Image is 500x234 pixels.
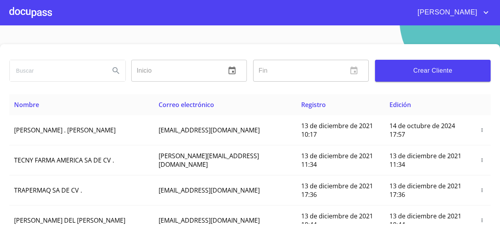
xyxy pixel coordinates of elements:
span: [EMAIL_ADDRESS][DOMAIN_NAME] [159,126,260,134]
button: Crear Cliente [375,60,491,82]
span: 13 de diciembre de 2021 18:44 [301,212,373,229]
span: TRAPERMAQ SA DE CV . [14,186,82,195]
span: Crear Cliente [381,65,484,76]
span: [EMAIL_ADDRESS][DOMAIN_NAME] [159,216,260,225]
span: 13 de diciembre de 2021 10:17 [301,121,373,139]
span: Nombre [14,100,39,109]
span: 13 de diciembre de 2021 17:36 [389,182,461,199]
span: [PERSON_NAME][EMAIL_ADDRESS][DOMAIN_NAME] [159,152,259,169]
span: [PERSON_NAME] . [PERSON_NAME] [14,126,116,134]
button: Search [107,61,125,80]
span: 13 de diciembre de 2021 17:36 [301,182,373,199]
span: Registro [301,100,326,109]
input: search [10,60,104,81]
span: 13 de diciembre de 2021 18:44 [389,212,461,229]
span: 13 de diciembre de 2021 11:34 [301,152,373,169]
span: Correo electrónico [159,100,214,109]
span: 14 de octubre de 2024 17:57 [389,121,455,139]
span: Edición [389,100,411,109]
span: [PERSON_NAME] [412,6,481,19]
span: TECNY FARMA AMERICA SA DE CV . [14,156,114,164]
span: 13 de diciembre de 2021 11:34 [389,152,461,169]
span: [PERSON_NAME] DEL [PERSON_NAME] [14,216,125,225]
button: account of current user [412,6,491,19]
span: [EMAIL_ADDRESS][DOMAIN_NAME] [159,186,260,195]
